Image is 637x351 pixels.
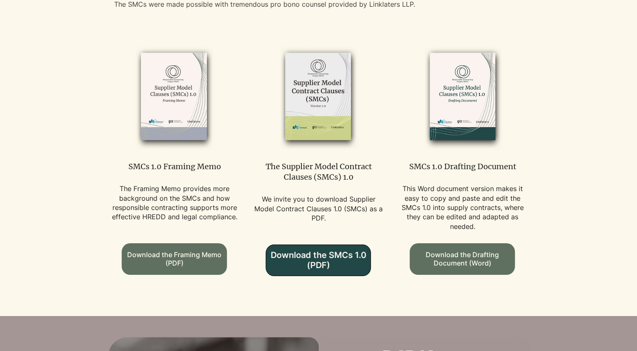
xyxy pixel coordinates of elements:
[117,45,232,149] img: SMCS_framing-memo_edited.png
[405,45,520,149] img: smcs_drafting_doc_edited.png
[410,243,515,275] a: Download the Drafting Document (Word)
[397,161,528,172] p: SMCs 1.0 Drafting Document
[266,250,370,270] span: Download the SMCs 1.0 (PDF)
[253,194,384,223] p: We invite you to download Supplier Model Contract Clauses 1.0 (SMCs) as a PDF.
[261,45,376,149] img: smcs_1_edited.png
[109,161,240,172] p: SMCs 1.0 Framing Memo
[397,184,528,231] p: This Word document version makes it easy to copy and paste and edit the SMCs 1.0 into supply cont...
[266,245,371,276] a: Download the SMCs 1.0 (PDF)
[122,243,227,275] a: Download the Framing Memo (PDF)
[410,250,515,267] span: Download the Drafting Document (Word)
[127,250,221,267] span: Download the Framing Memo (PDF)
[109,184,240,222] p: The Framing Memo provides more background on the SMCs and how responsible contracting supports mo...
[253,161,384,182] p: The Supplier Model Contract Clauses (SMCs) 1.0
